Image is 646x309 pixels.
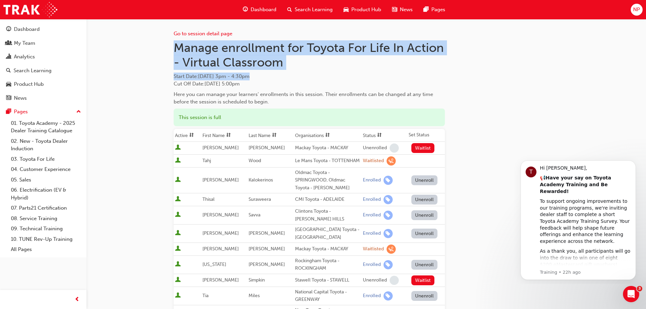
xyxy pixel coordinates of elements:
[202,277,239,283] span: [PERSON_NAME]
[14,108,28,116] div: Pages
[400,6,413,14] span: News
[363,230,381,237] div: Enrolled
[249,277,265,283] span: Simpkin
[249,212,260,218] span: Savva
[295,157,360,165] div: Le Mans Toyota - TOTTENHAM
[8,234,84,245] a: 10. TUNE Rev-Up Training
[226,133,231,138] span: sorting-icon
[175,292,181,299] span: User is active
[631,4,643,16] button: NP
[384,195,393,204] span: learningRecordVerb_ENROLL-icon
[202,158,211,163] span: Tahj
[431,6,445,14] span: Pages
[3,105,84,118] button: Pages
[3,37,84,50] a: My Team
[387,156,396,166] span: learningRecordVerb_WAITLIST-icon
[8,136,84,154] a: 02. New - Toyota Dealer Induction
[249,158,261,163] span: Wood
[295,276,360,284] div: Stawell Toyota - STAWELL
[189,133,194,138] span: sorting-icon
[377,133,382,138] span: sorting-icon
[175,196,181,203] span: User is active
[384,291,393,301] span: learningRecordVerb_ENROLL-icon
[249,293,260,298] span: Miles
[174,81,240,87] span: Cut Off Date : [DATE] 5:00pm
[351,6,381,14] span: Product Hub
[8,224,84,234] a: 09. Technical Training
[3,64,84,77] a: Search Learning
[411,260,438,270] button: Unenroll
[363,277,387,284] div: Unenrolled
[392,5,397,14] span: news-icon
[14,39,35,47] div: My Team
[174,129,201,142] th: Toggle SortBy
[411,275,435,285] button: Waitlist
[411,195,438,205] button: Unenroll
[6,109,11,115] span: pages-icon
[325,133,330,138] span: sorting-icon
[6,40,11,46] span: people-icon
[384,260,393,269] span: learningRecordVerb_ENROLL-icon
[363,246,384,252] div: Waitlisted
[237,3,282,17] a: guage-iconDashboard
[384,176,393,185] span: learningRecordVerb_ENROLL-icon
[6,95,11,101] span: news-icon
[3,78,84,91] a: Product Hub
[8,164,84,175] a: 04. Customer Experience
[418,3,451,17] a: pages-iconPages
[411,291,438,301] button: Unenroll
[75,295,80,304] span: prev-icon
[249,177,273,183] span: Kalokerinos
[3,2,57,17] img: Trak
[8,203,84,213] a: 07. Parts21 Certification
[363,158,384,164] div: Waitlisted
[6,81,11,88] span: car-icon
[8,118,84,136] a: 01. Toyota Academy - 2025 Dealer Training Catalogue
[407,129,445,142] th: Set Status
[338,3,387,17] a: car-iconProduct Hub
[3,92,84,104] a: News
[251,6,276,14] span: Dashboard
[411,143,435,153] button: Waitlist
[411,175,438,185] button: Unenroll
[510,154,646,284] iframe: Intercom notifications message
[295,196,360,204] div: CMI Toyota - ADELAIDE
[201,129,247,142] th: Toggle SortBy
[202,145,239,151] span: [PERSON_NAME]
[202,246,239,252] span: [PERSON_NAME]
[174,73,445,80] span: Start Date :
[175,261,181,268] span: User is active
[344,5,349,14] span: car-icon
[8,213,84,224] a: 08. Service Training
[202,212,239,218] span: [PERSON_NAME]
[174,91,445,106] div: Here you can manage your learners' enrollments in this session. Their enrollments can be changed ...
[202,177,239,183] span: [PERSON_NAME]
[175,212,181,218] span: User is active
[390,276,399,285] span: learningRecordVerb_NONE-icon
[14,53,35,61] div: Analytics
[8,244,84,255] a: All Pages
[14,67,52,75] div: Search Learning
[249,230,285,236] span: [PERSON_NAME]
[295,288,360,304] div: National Capital Toyota - GREENWAY
[411,229,438,238] button: Unenroll
[249,196,271,202] span: Suraweera
[387,3,418,17] a: news-iconNews
[174,109,445,127] div: This session is full
[6,68,11,74] span: search-icon
[174,40,445,70] h1: Manage enrollment for Toyota For Life In Action - Virtual Classroom
[424,5,429,14] span: pages-icon
[363,177,381,184] div: Enrolled
[3,23,84,36] a: Dashboard
[249,145,285,151] span: [PERSON_NAME]
[175,230,181,237] span: User is active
